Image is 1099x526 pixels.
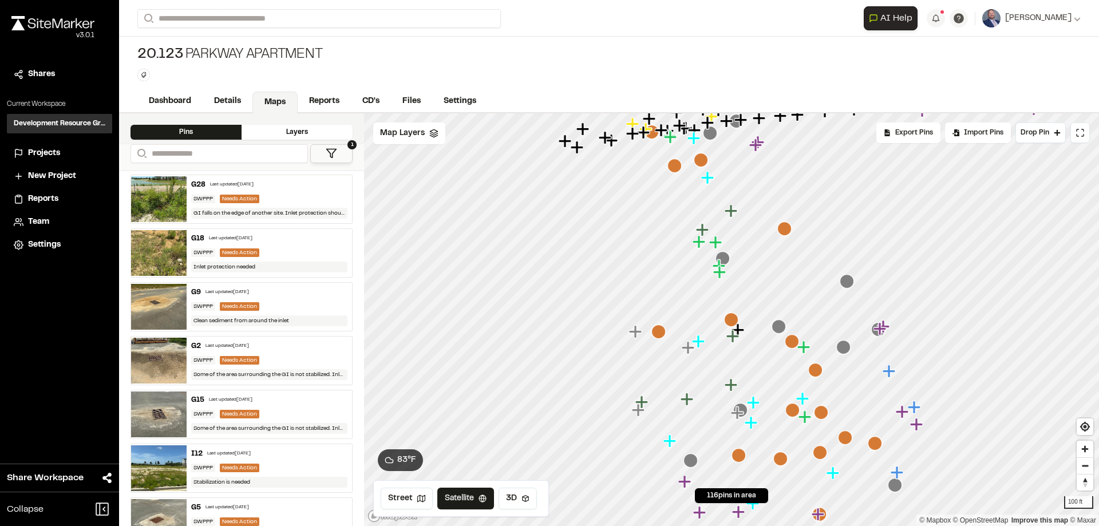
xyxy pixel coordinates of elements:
div: Map marker [559,134,574,149]
div: Map marker [694,153,709,168]
a: Shares [14,68,105,81]
div: SWPPP [191,248,215,257]
div: Map marker [745,416,760,430]
div: Map marker [729,114,744,129]
div: Layers [242,125,353,140]
div: Map marker [883,364,898,379]
button: 1 [310,144,353,163]
div: Map marker [673,118,688,133]
span: Drop Pin [1021,128,1049,138]
span: Find my location [1077,418,1093,435]
div: Map marker [663,434,678,449]
div: Needs Action [220,517,259,526]
button: Zoom out [1077,457,1093,474]
div: Map marker [732,448,746,463]
div: Map marker [701,171,716,185]
div: Map marker [785,334,800,349]
span: 1 [347,140,357,149]
span: Team [28,216,49,228]
div: Needs Action [220,302,259,311]
span: Shares [28,68,55,81]
div: G5 [191,503,201,513]
a: Details [203,90,252,112]
div: Map marker [703,126,718,141]
div: Map marker [682,341,697,355]
img: file [131,391,187,437]
div: Map marker [724,313,739,327]
div: Map marker [777,222,792,236]
div: G15 [191,395,204,405]
div: Map marker [814,405,829,420]
button: Open AI Assistant [864,6,918,30]
div: Map marker [774,109,789,124]
div: SWPPP [191,195,215,203]
button: Search [137,9,158,28]
div: Map marker [661,124,676,139]
div: Map marker [635,395,650,410]
span: Projects [28,147,60,160]
div: Map marker [692,334,707,349]
div: Map marker [873,322,888,337]
a: Maps [252,92,298,113]
div: Map marker [667,159,682,173]
div: Needs Action [220,356,259,365]
a: Settings [14,239,105,251]
span: 116 pins in area [707,491,756,501]
div: Map marker [773,452,788,466]
div: Open AI Assistant [864,6,922,30]
span: Zoom out [1077,458,1093,474]
div: Map marker [629,325,644,339]
div: SWPPP [191,464,215,472]
div: Map marker [797,340,812,355]
div: Map marker [693,505,708,520]
div: Map marker [571,140,586,155]
div: G9 [191,287,201,298]
img: User [982,9,1001,27]
div: Map marker [772,319,786,334]
div: Map marker [681,392,695,407]
span: Map Layers [380,127,425,140]
span: Zoom in [1077,441,1093,457]
div: Pins [131,125,242,140]
div: Map marker [883,99,898,114]
div: Last updated [DATE] [209,397,252,404]
div: 100 ft [1064,496,1093,509]
a: Settings [432,90,488,112]
div: G28 [191,180,205,190]
div: Map marker [655,123,670,138]
div: Last updated [DATE] [205,343,249,350]
div: G18 [191,234,204,244]
div: No pins available to export [876,122,940,143]
div: Map marker [871,322,886,337]
button: 3D [499,488,537,509]
div: Map marker [910,417,925,432]
div: Map marker [664,130,679,145]
a: Mapbox [919,516,951,524]
div: Parkway Apartment [137,46,322,64]
button: [PERSON_NAME] [982,9,1081,27]
div: Needs Action [220,464,259,472]
div: Map marker [663,129,678,144]
div: Map marker [868,436,883,451]
div: Map marker [605,133,620,148]
div: Inlet protection needed [191,262,348,272]
div: G2 [191,341,201,351]
div: Map marker [734,113,749,128]
div: Map marker [720,114,735,129]
div: Map marker [643,112,658,126]
div: Map marker [678,121,693,136]
div: Map marker [808,363,823,378]
a: OpenStreetMap [953,516,1009,524]
div: Clean sediment from around the inlet [191,315,348,326]
div: Map marker [687,131,702,146]
div: Last updated [DATE] [209,235,252,242]
div: Map marker [731,406,746,421]
div: Map marker [709,235,724,250]
span: 20.123 [137,46,183,64]
div: Map marker [848,102,863,117]
div: Map marker [576,122,591,137]
button: Edit Tags [137,69,150,81]
div: Map marker [827,466,841,481]
div: Map marker [715,251,730,266]
h3: Development Resource Group [14,118,105,129]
